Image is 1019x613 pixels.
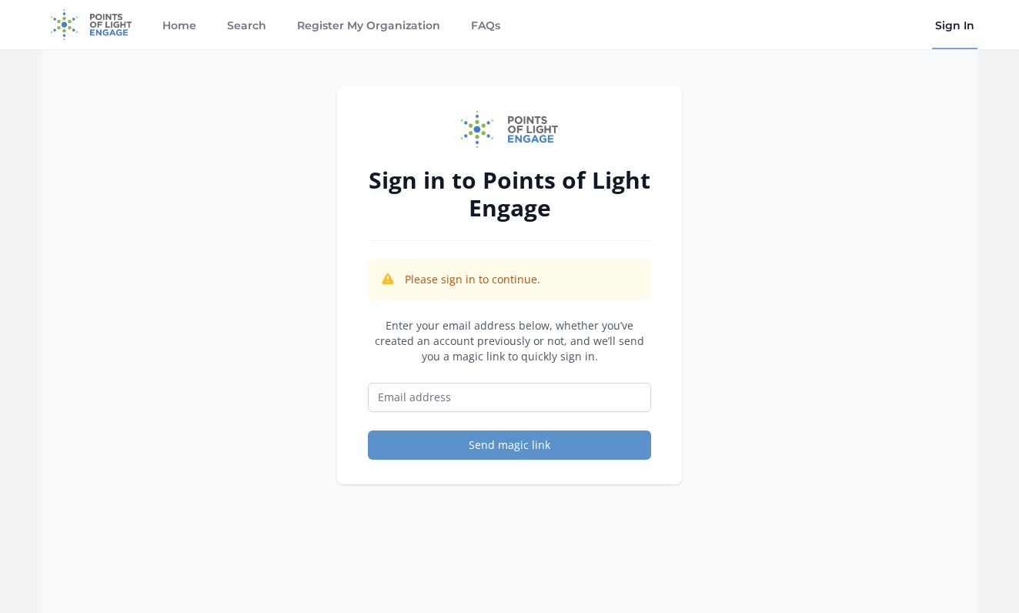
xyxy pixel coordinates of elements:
p: Please sign in to continue. [405,272,540,287]
h2: Sign in to Points of Light Engage [368,166,651,222]
img: Points of Light Engage logo [461,111,558,148]
input: Email address [368,383,651,412]
button: Send magic link [368,430,651,460]
p: Enter your email address below, whether you’ve created an account previously or not, and we’ll se... [368,318,651,364]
